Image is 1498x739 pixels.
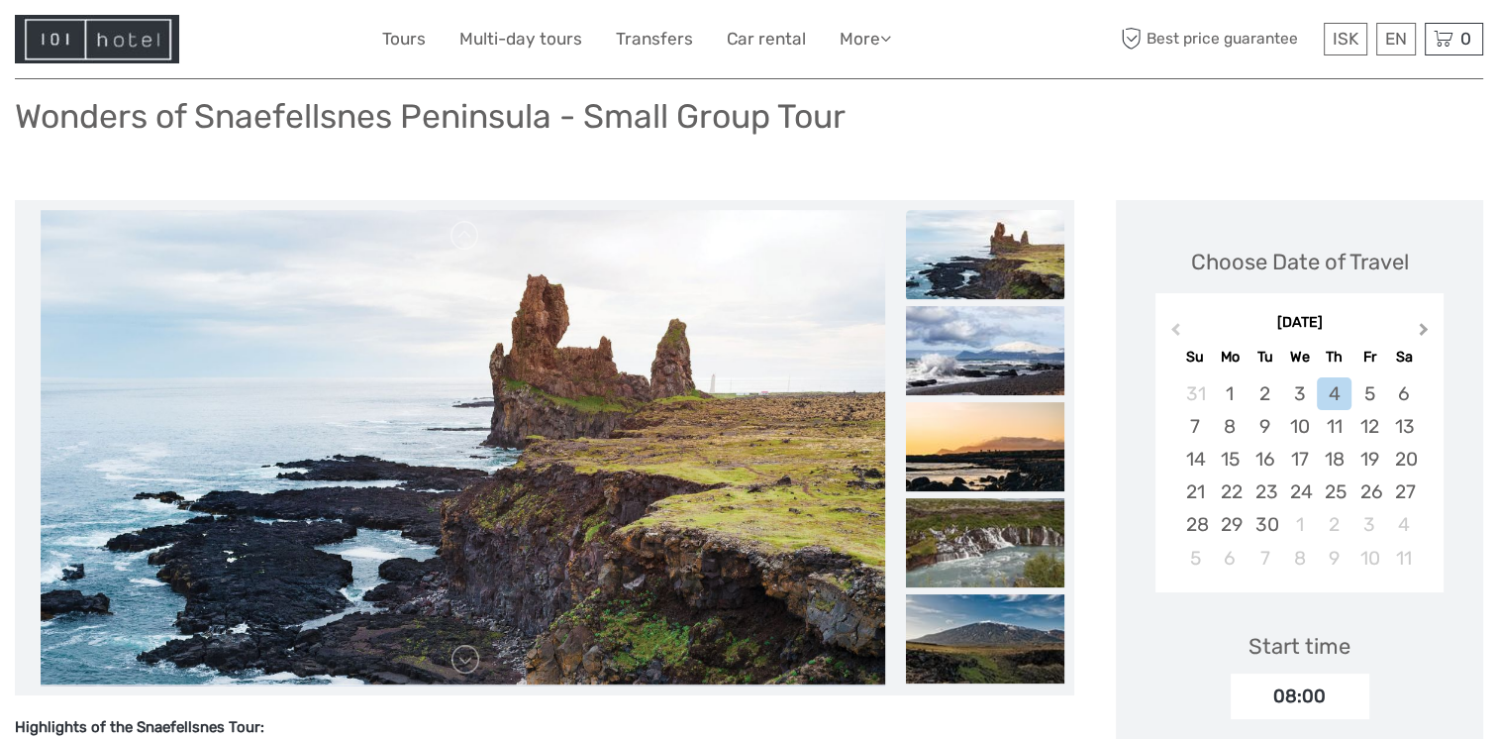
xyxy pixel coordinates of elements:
[1157,318,1189,350] button: Previous Month
[1351,344,1386,370] div: Fr
[1177,410,1212,443] div: Choose Sunday, June 7th, 2026
[1213,542,1248,575] div: Choose Monday, July 6th, 2026
[1317,475,1351,508] div: Choose Thursday, June 25th, 2026
[1177,344,1212,370] div: Su
[1177,542,1212,575] div: Choose Sunday, July 5th, 2026
[1351,410,1386,443] div: Choose Friday, June 12th, 2026
[616,25,693,53] a: Transfers
[1213,410,1248,443] div: Choose Monday, June 8th, 2026
[1248,410,1282,443] div: Choose Tuesday, June 9th, 2026
[1116,23,1319,55] span: Best price guarantee
[1317,410,1351,443] div: Choose Thursday, June 11th, 2026
[1317,377,1351,410] div: Choose Thursday, June 4th, 2026
[1457,29,1474,49] span: 0
[1387,475,1422,508] div: Choose Saturday, June 27th, 2026
[1282,475,1317,508] div: Choose Wednesday, June 24th, 2026
[1213,508,1248,541] div: Choose Monday, June 29th, 2026
[1177,443,1212,475] div: Choose Sunday, June 14th, 2026
[1213,475,1248,508] div: Choose Monday, June 22nd, 2026
[1282,344,1317,370] div: We
[1282,542,1317,575] div: Choose Wednesday, July 8th, 2026
[1248,542,1282,575] div: Choose Tuesday, July 7th, 2026
[1177,508,1212,541] div: Choose Sunday, June 28th, 2026
[727,25,806,53] a: Car rental
[1317,542,1351,575] div: Choose Thursday, July 9th, 2026
[228,31,251,54] button: Open LiveChat chat widget
[1248,377,1282,410] div: Choose Tuesday, June 2nd, 2026
[1387,344,1422,370] div: Sa
[1213,344,1248,370] div: Mo
[41,210,885,686] img: 8fd453956e7f45f98eac400855beafae_main_slider.jpg
[1282,508,1317,541] div: Choose Wednesday, July 1st, 2026
[1387,542,1422,575] div: Choose Saturday, July 11th, 2026
[906,210,1064,299] img: 8fd453956e7f45f98eac400855beafae_slider_thumbnail.jpg
[28,35,224,51] p: We're away right now. Please check back later!
[1177,377,1212,410] div: Choose Sunday, May 31st, 2026
[1351,443,1386,475] div: Choose Friday, June 19th, 2026
[1376,23,1416,55] div: EN
[1387,377,1422,410] div: Choose Saturday, June 6th, 2026
[1213,443,1248,475] div: Choose Monday, June 15th, 2026
[1317,344,1351,370] div: Th
[840,25,891,53] a: More
[1282,377,1317,410] div: Choose Wednesday, June 3rd, 2026
[1317,508,1351,541] div: Choose Thursday, July 2nd, 2026
[1231,674,1369,719] div: 08:00
[1351,377,1386,410] div: Choose Friday, June 5th, 2026
[1387,443,1422,475] div: Choose Saturday, June 20th, 2026
[15,15,179,63] img: Hotel Information
[1248,508,1282,541] div: Choose Tuesday, June 30th, 2026
[382,25,426,53] a: Tours
[1191,247,1409,277] div: Choose Date of Travel
[1351,508,1386,541] div: Choose Friday, July 3rd, 2026
[15,718,264,736] strong: Highlights of the Snaefellsnes Tour:
[1248,344,1282,370] div: Tu
[1248,631,1350,662] div: Start time
[1213,377,1248,410] div: Choose Monday, June 1st, 2026
[906,402,1064,491] img: 0298dc4ffc35440aad67d67e8e84369a_slider_thumbnail.jpg
[906,498,1064,587] img: 93c40b73a1054caca5bf88d227ed808e_slider_thumbnail.jpg
[906,306,1064,395] img: 84adc9890bd941a09bcccaa0c35391f9_slider_thumbnail.jpg
[459,25,582,53] a: Multi-day tours
[1162,377,1438,575] div: month 2026-06
[1351,542,1386,575] div: Choose Friday, July 10th, 2026
[906,594,1064,684] img: 0fed3d59a38b433a81e5ec4889676e21_slider_thumbnail.jpg
[1155,313,1444,334] div: [DATE]
[1333,29,1358,49] span: ISK
[15,96,846,137] h1: Wonders of Snaefellsnes Peninsula - Small Group Tour
[1248,475,1282,508] div: Choose Tuesday, June 23rd, 2026
[1282,410,1317,443] div: Choose Wednesday, June 10th, 2026
[1410,318,1442,350] button: Next Month
[1248,443,1282,475] div: Choose Tuesday, June 16th, 2026
[1351,475,1386,508] div: Choose Friday, June 26th, 2026
[1387,508,1422,541] div: Choose Saturday, July 4th, 2026
[1317,443,1351,475] div: Choose Thursday, June 18th, 2026
[1387,410,1422,443] div: Choose Saturday, June 13th, 2026
[1282,443,1317,475] div: Choose Wednesday, June 17th, 2026
[1177,475,1212,508] div: Choose Sunday, June 21st, 2026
